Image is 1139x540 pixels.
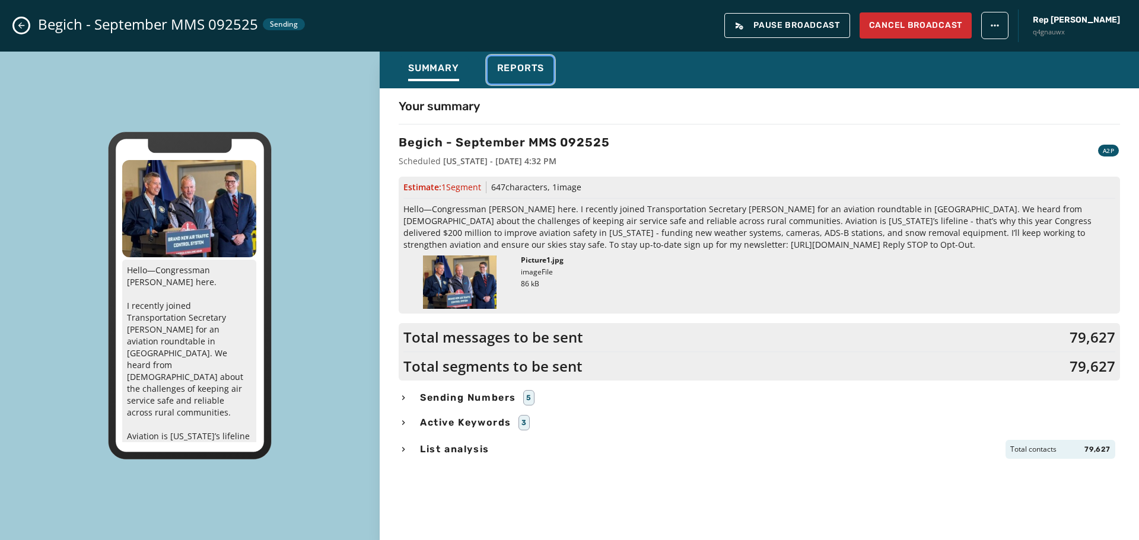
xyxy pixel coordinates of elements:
[399,134,610,151] h3: Begich - September MMS 092525
[860,12,972,39] button: Cancel Broadcast
[521,255,564,265] p: Picture1.jpg
[1084,445,1111,454] span: 79,627
[399,56,469,84] button: Summary
[1033,27,1120,37] span: q4gnauwx
[488,56,554,84] button: Reports
[418,416,514,430] span: Active Keywords
[441,181,481,193] span: 1 Segment
[399,415,1120,430] button: Active Keywords3
[408,62,459,74] span: Summary
[38,15,258,34] span: Begich - September MMS 092525
[403,328,583,347] span: Total messages to be sent
[270,20,298,29] span: Sending
[399,155,441,167] span: Scheduled
[521,279,564,289] p: 86 kB
[491,181,548,193] span: 647 characters
[523,390,534,405] div: 5
[548,181,581,193] span: , 1 image
[1070,328,1115,347] span: 79,627
[521,267,553,277] span: image File
[1070,357,1115,376] span: 79,627
[399,98,480,114] h4: Your summary
[497,62,545,74] span: Reports
[418,391,518,405] span: Sending Numbers
[399,440,1120,459] button: List analysisTotal contacts79,627
[1033,14,1120,26] span: Rep [PERSON_NAME]
[724,13,850,38] button: Pause Broadcast
[418,442,492,456] span: List analysis
[399,390,1120,405] button: Sending Numbers5
[869,20,962,31] span: Cancel Broadcast
[1010,445,1057,454] span: Total contacts
[122,160,256,257] img: 2025-09-25_180330_8579_phpJmlSMc-300x218-4879.jpg
[403,181,481,193] span: Estimate:
[423,255,497,309] img: Thumbnail
[734,21,840,30] span: Pause Broadcast
[403,357,583,376] span: Total segments to be sent
[518,415,530,430] div: 3
[403,203,1115,251] span: Hello—Congressman [PERSON_NAME] here. I recently joined Transportation Secretary [PERSON_NAME] fo...
[443,155,556,167] div: [US_STATE] - [DATE] 4:32 PM
[981,12,1008,39] button: broadcast action menu
[1098,145,1119,156] div: A2P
